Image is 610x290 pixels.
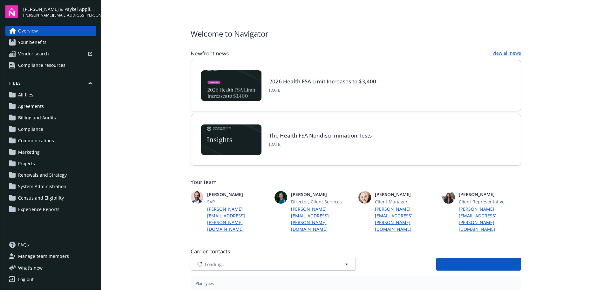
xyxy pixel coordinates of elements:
span: Loading... [205,261,226,268]
img: Card Image - EB Compliance Insights.png [201,124,261,155]
a: Agreements [5,101,96,111]
img: photo [442,191,455,204]
span: Client Manager [375,198,437,205]
span: Manage team members [18,251,69,261]
a: 2026 Health FSA Limit Increases to $3,400 [269,78,376,85]
span: FAQs [18,240,29,250]
span: Compliance [18,124,43,134]
span: Experience Reports [18,204,59,215]
span: [PERSON_NAME] [291,191,353,198]
span: [DATE] [269,88,376,93]
span: Communications [18,136,54,146]
div: Log out [18,274,34,285]
span: SVP [207,198,269,205]
a: Compliance [5,124,96,134]
button: [PERSON_NAME] & Paykel Appliances Inc[PERSON_NAME][EMAIL_ADDRESS][PERSON_NAME][DOMAIN_NAME] [23,5,96,18]
img: photo [358,191,371,204]
span: Overview [18,26,38,36]
span: Download all carrier contacts [447,261,511,267]
span: Director, Client Services [291,198,353,205]
button: Loading... [191,258,356,271]
span: [DATE] [269,142,372,147]
a: [PERSON_NAME][EMAIL_ADDRESS][PERSON_NAME][DOMAIN_NAME] [375,206,437,232]
a: Renewals and Strategy [5,170,96,180]
span: [PERSON_NAME][EMAIL_ADDRESS][PERSON_NAME][DOMAIN_NAME] [23,12,96,18]
span: Plan types [196,281,516,286]
span: [PERSON_NAME] [375,191,437,198]
a: Marketing [5,147,96,157]
a: Overview [5,26,96,36]
span: Agreements [18,101,44,111]
a: Census and Eligibility [5,193,96,203]
span: Newfront news [191,50,229,57]
span: Billing and Audits [18,113,56,123]
span: System Administration [18,181,66,192]
a: System Administration [5,181,96,192]
span: Projects [18,159,35,169]
a: Your benefits [5,37,96,47]
span: Vendor search [18,49,49,59]
img: BLOG-Card Image - Compliance - 2026 Health FSA Limit Increases to $3,400.jpg [201,70,261,101]
a: Projects [5,159,96,169]
a: Compliance resources [5,60,96,70]
a: Billing and Audits [5,113,96,123]
span: Welcome to Navigator [191,28,268,39]
img: photo [274,191,287,204]
span: Your team [191,178,521,186]
img: photo [191,191,203,204]
span: Census and Eligibility [18,193,64,203]
span: Carrier contacts [191,248,521,255]
a: Communications [5,136,96,146]
span: What ' s new [18,265,43,271]
a: [PERSON_NAME][EMAIL_ADDRESS][PERSON_NAME][DOMAIN_NAME] [207,206,269,232]
a: FAQs [5,240,96,250]
button: Download all carrier contacts [436,258,521,271]
span: Renewals and Strategy [18,170,67,180]
span: [PERSON_NAME] [459,191,521,198]
a: All files [5,90,96,100]
button: What's new [5,265,53,271]
a: [PERSON_NAME][EMAIL_ADDRESS][PERSON_NAME][DOMAIN_NAME] [291,206,353,232]
span: Compliance resources [18,60,65,70]
a: [PERSON_NAME][EMAIL_ADDRESS][PERSON_NAME][DOMAIN_NAME] [459,206,521,232]
img: navigator-logo.svg [5,5,18,18]
span: [PERSON_NAME] [207,191,269,198]
span: All files [18,90,33,100]
a: Vendor search [5,49,96,59]
span: Your benefits [18,37,46,47]
span: Marketing [18,147,40,157]
span: Client Representative [459,198,521,205]
a: The Health FSA Nondiscrimination Tests [269,132,372,139]
a: Manage team members [5,251,96,261]
button: Files [5,81,96,88]
span: [PERSON_NAME] & Paykel Appliances Inc [23,6,96,12]
a: Experience Reports [5,204,96,215]
a: View all news [492,50,521,57]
